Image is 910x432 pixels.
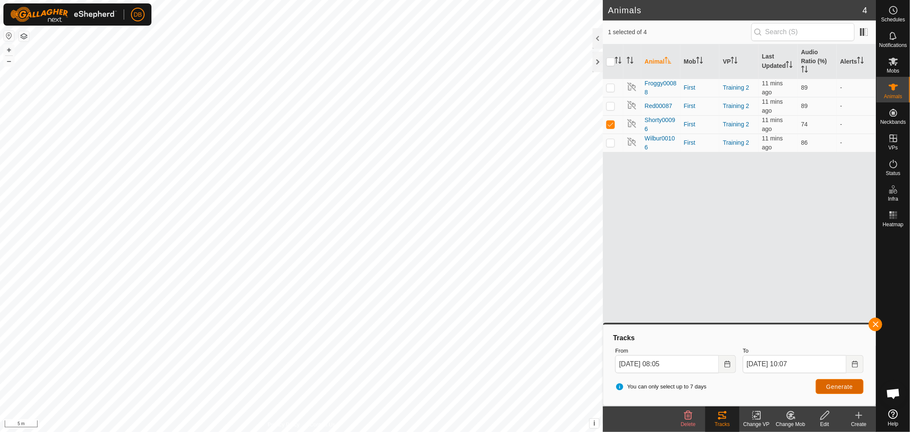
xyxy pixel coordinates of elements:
[645,116,677,134] span: Shorty00096
[684,102,716,111] div: First
[680,44,720,79] th: Mob
[762,117,783,132] span: 22 Sept 2025, 9:54 am
[731,58,738,65] p-sorticon: Activate to sort
[881,17,905,22] span: Schedules
[801,102,808,109] span: 89
[837,44,876,79] th: Alerts
[759,44,798,79] th: Last Updated
[684,83,716,92] div: First
[883,222,904,227] span: Heatmap
[705,420,739,428] div: Tracks
[612,333,867,343] div: Tracks
[884,94,902,99] span: Animals
[739,420,773,428] div: Change VP
[863,4,867,17] span: 4
[881,381,906,406] div: Open chat
[627,118,637,128] img: returning off
[627,100,637,110] img: returning off
[719,44,759,79] th: VP
[837,115,876,134] td: -
[684,138,716,147] div: First
[801,67,808,74] p-sorticon: Activate to sort
[808,420,842,428] div: Edit
[888,196,898,201] span: Infra
[593,420,595,427] span: i
[641,44,680,79] th: Animal
[615,58,622,65] p-sorticon: Activate to sort
[645,134,677,152] span: Wilbur00106
[608,28,751,37] span: 1 selected of 4
[857,58,864,65] p-sorticon: Activate to sort
[4,56,14,66] button: –
[696,58,703,65] p-sorticon: Activate to sort
[786,62,793,69] p-sorticon: Activate to sort
[751,23,855,41] input: Search (S)
[608,5,863,15] h2: Animals
[876,406,910,430] a: Help
[888,145,898,150] span: VPs
[4,31,14,41] button: Reset Map
[887,68,899,73] span: Mobs
[4,45,14,55] button: +
[681,421,696,427] span: Delete
[846,355,863,373] button: Choose Date
[801,139,808,146] span: 86
[773,420,808,428] div: Change Mob
[842,420,876,428] div: Create
[762,98,783,114] span: 22 Sept 2025, 9:54 am
[615,347,736,355] label: From
[627,58,634,65] p-sorticon: Activate to sort
[590,419,599,428] button: i
[134,10,142,19] span: DB
[723,139,749,146] a: Training 2
[19,31,29,41] button: Map Layers
[762,135,783,151] span: 22 Sept 2025, 9:54 am
[888,421,898,426] span: Help
[801,84,808,91] span: 89
[743,347,863,355] label: To
[837,97,876,115] td: -
[723,84,749,91] a: Training 2
[837,79,876,97] td: -
[723,121,749,128] a: Training 2
[837,134,876,152] td: -
[801,121,808,128] span: 74
[723,102,749,109] a: Training 2
[826,383,853,390] span: Generate
[684,120,716,129] div: First
[627,137,637,147] img: returning off
[762,80,783,96] span: 22 Sept 2025, 9:54 am
[615,382,706,391] span: You can only select up to 7 days
[665,58,672,65] p-sorticon: Activate to sort
[310,421,335,429] a: Contact Us
[645,79,677,97] span: Froggy00088
[879,43,907,48] span: Notifications
[816,379,863,394] button: Generate
[627,82,637,92] img: returning off
[719,355,736,373] button: Choose Date
[798,44,837,79] th: Audio Ratio (%)
[10,7,117,22] img: Gallagher Logo
[880,120,906,125] span: Neckbands
[645,102,672,111] span: Red00087
[268,421,300,429] a: Privacy Policy
[886,171,900,176] span: Status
